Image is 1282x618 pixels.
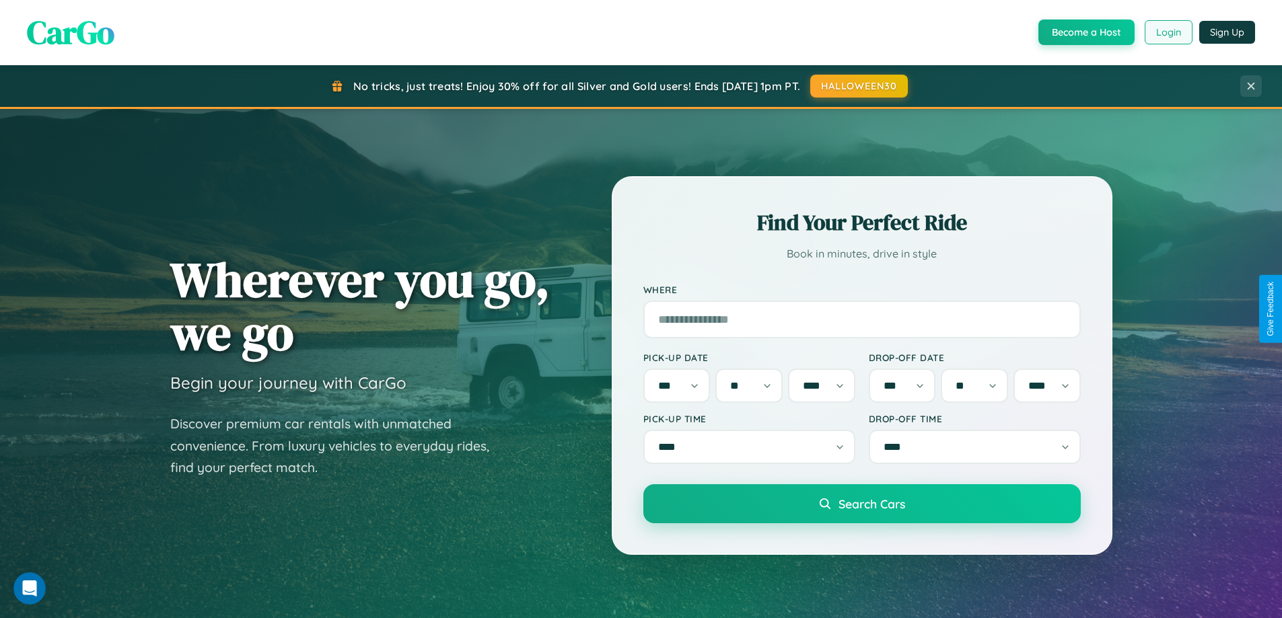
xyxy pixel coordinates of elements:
[170,413,507,479] p: Discover premium car rentals with unmatched convenience. From luxury vehicles to everyday rides, ...
[1145,20,1192,44] button: Login
[170,373,406,393] h3: Begin your journey with CarGo
[27,10,114,54] span: CarGo
[1199,21,1255,44] button: Sign Up
[643,284,1081,295] label: Where
[1266,282,1275,336] div: Give Feedback
[869,352,1081,363] label: Drop-off Date
[643,352,855,363] label: Pick-up Date
[643,413,855,424] label: Pick-up Time
[643,244,1081,264] p: Book in minutes, drive in style
[839,496,905,511] span: Search Cars
[869,413,1081,424] label: Drop-off Time
[643,208,1081,237] h2: Find Your Perfect Ride
[810,75,908,98] button: HALLOWEEN30
[643,484,1081,523] button: Search Cars
[1038,20,1135,45] button: Become a Host
[13,572,46,605] iframe: Intercom live chat
[353,79,800,93] span: No tricks, just treats! Enjoy 30% off for all Silver and Gold users! Ends [DATE] 1pm PT.
[170,253,550,359] h1: Wherever you go, we go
